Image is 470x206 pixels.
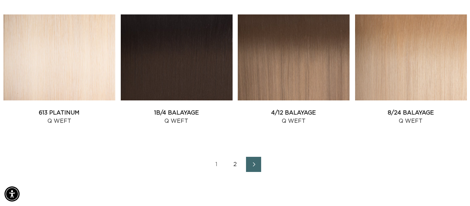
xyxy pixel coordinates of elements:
div: Accessibility Menu [4,186,20,202]
a: 1B/4 Balayage Q Weft [121,109,233,125]
iframe: Chat Widget [436,173,470,206]
a: 8/24 Balayage Q Weft [355,109,467,125]
nav: Pagination [3,157,467,172]
a: Page 2 [227,157,243,172]
a: Page 1 [209,157,224,172]
a: 613 Platinum Q Weft [3,109,115,125]
a: Next page [246,157,261,172]
a: 4/12 Balayage Q Weft [238,109,350,125]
